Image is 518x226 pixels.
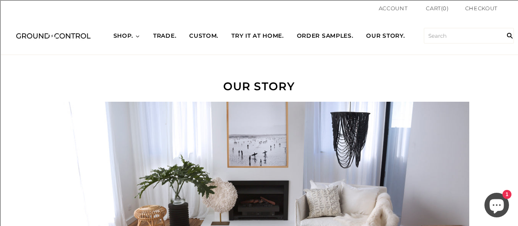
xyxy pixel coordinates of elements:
a: OUR STORY. [360,25,411,48]
span: TRY IT AT HOME. [231,32,284,40]
a: TRY IT AT HOME. [225,25,290,48]
a: CUSTOM. [183,25,225,48]
span: SHOP. [113,32,133,40]
inbox-online-store-chat: Shopify online store chat [482,193,511,219]
span: TRADE. [153,32,176,40]
span: CUSTOM. [189,32,218,40]
a: ORDER SAMPLES. [290,25,360,48]
span: ORDER SAMPLES. [297,32,353,40]
a: SHOP. [107,25,147,48]
a: TRADE. [147,25,183,48]
span: OUR STORY. [366,32,405,40]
